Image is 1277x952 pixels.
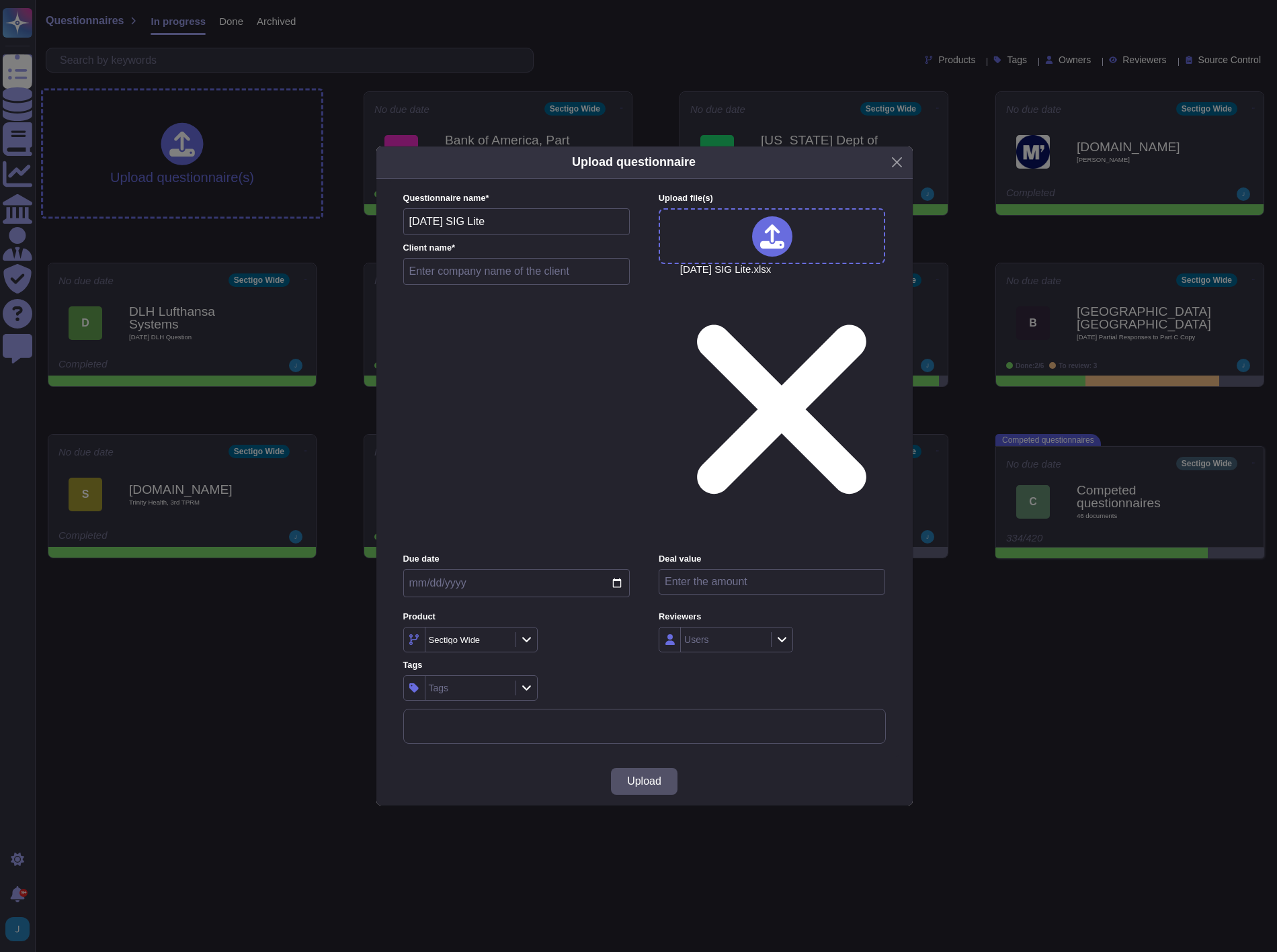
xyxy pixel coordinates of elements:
[403,555,630,564] label: Due date
[403,613,630,621] label: Product
[429,683,449,693] div: Tags
[403,208,630,235] input: Enter questionnaire name
[684,635,709,644] div: Users
[429,636,481,644] div: Sectigo Wide
[403,244,630,253] label: Client name
[403,661,630,670] label: Tags
[887,152,907,173] button: Close
[627,776,661,787] span: Upload
[403,258,630,285] input: Enter company name of the client
[659,613,885,621] label: Reviewers
[659,193,713,203] span: Upload file (s)
[611,768,677,795] button: Upload
[403,194,630,203] label: Questionnaire name
[403,569,630,597] input: Due date
[572,153,696,171] h5: Upload questionnaire
[659,569,885,595] input: Enter the amount
[680,264,884,545] span: [DATE] SIG Lite.xlsx
[659,555,885,564] label: Deal value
